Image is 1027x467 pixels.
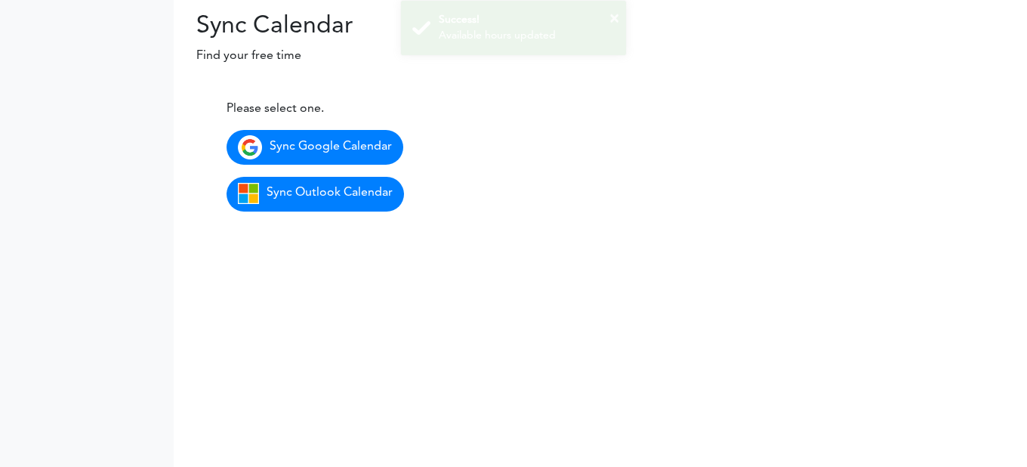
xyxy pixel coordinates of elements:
div: Success! [439,12,615,28]
span: Sync Google Calendar [270,141,392,153]
button: × [609,8,619,30]
img: microsoft_icon.png [238,183,259,204]
a: Sync Google Calendar [227,130,403,165]
a: Sync Outlook Calendar [227,177,404,212]
span: Sync Outlook Calendar [267,187,393,199]
div: Please select one. [227,100,576,118]
div: Available hours updated [439,28,615,44]
p: Find your free time [174,47,1027,65]
img: google_icon.png [238,135,262,159]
